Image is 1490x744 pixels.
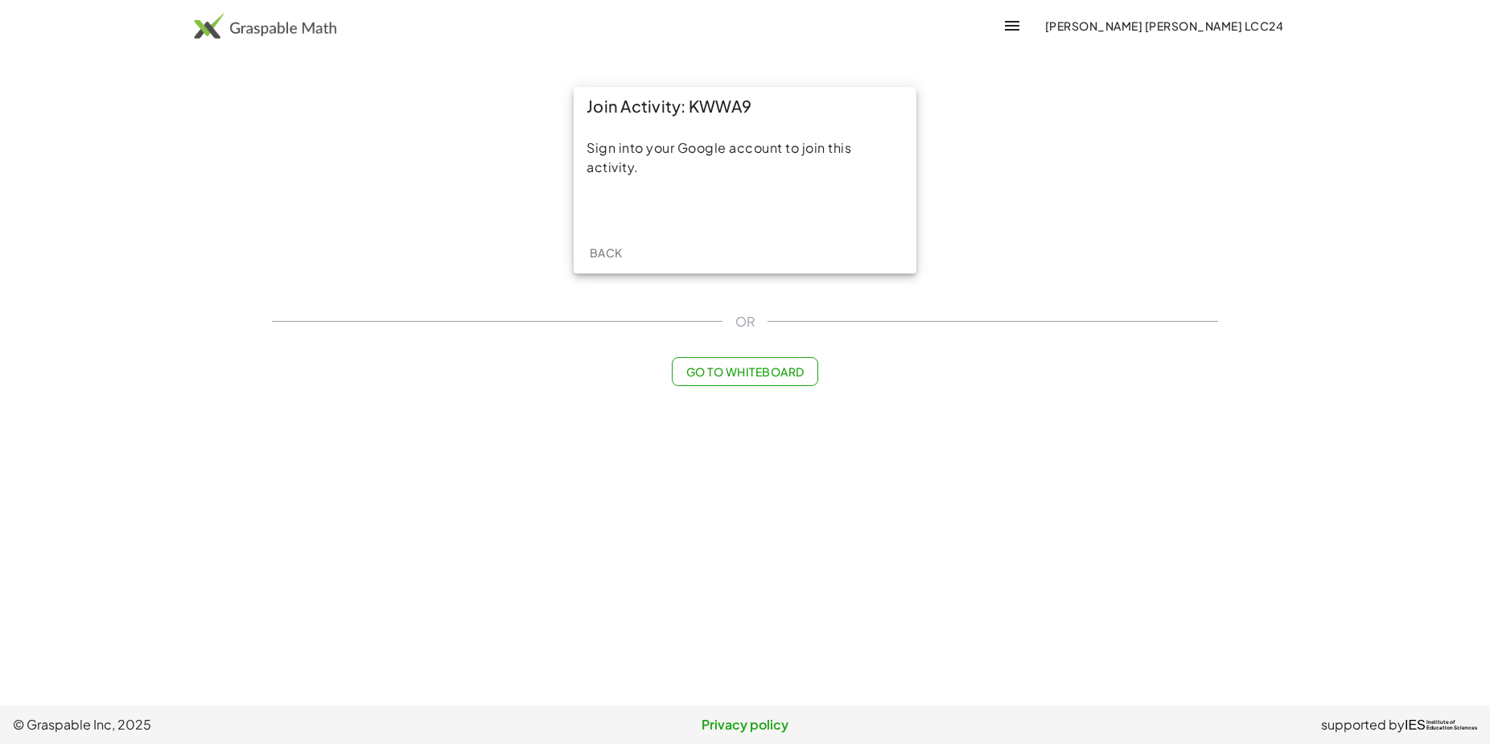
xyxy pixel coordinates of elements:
[685,364,804,379] span: Go to Whiteboard
[1426,720,1477,731] span: Institute of Education Sciences
[501,715,990,734] a: Privacy policy
[1405,717,1426,733] span: IES
[1405,715,1477,734] a: IESInstitute ofEducation Sciences
[589,245,622,260] span: Back
[574,87,916,125] div: Join Activity: KWWA9
[13,715,501,734] span: © Graspable Inc, 2025
[580,238,632,267] button: Back
[735,312,755,331] span: OR
[587,138,903,177] div: Sign into your Google account to join this activity.
[1044,18,1283,33] span: [PERSON_NAME] [PERSON_NAME] LCC24
[672,357,817,386] button: Go to Whiteboard
[1321,715,1405,734] span: supported by
[1031,11,1296,40] button: [PERSON_NAME] [PERSON_NAME] LCC24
